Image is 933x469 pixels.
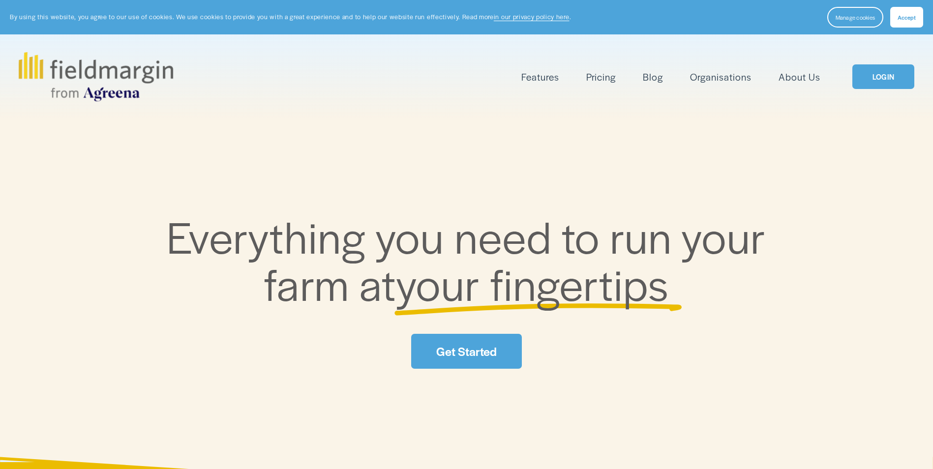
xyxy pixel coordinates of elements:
[836,13,875,21] span: Manage cookies
[890,7,923,28] button: Accept
[411,334,521,369] a: Get Started
[167,205,776,314] span: Everything you need to run your farm at
[690,69,752,85] a: Organisations
[521,69,559,85] a: folder dropdown
[396,252,669,314] span: your fingertips
[827,7,883,28] button: Manage cookies
[852,64,914,89] a: LOGIN
[10,12,571,22] p: By using this website, you agree to our use of cookies. We use cookies to provide you with a grea...
[586,69,616,85] a: Pricing
[898,13,916,21] span: Accept
[19,52,173,101] img: fieldmargin.com
[779,69,820,85] a: About Us
[494,12,570,21] a: in our privacy policy here
[521,70,559,84] span: Features
[643,69,663,85] a: Blog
